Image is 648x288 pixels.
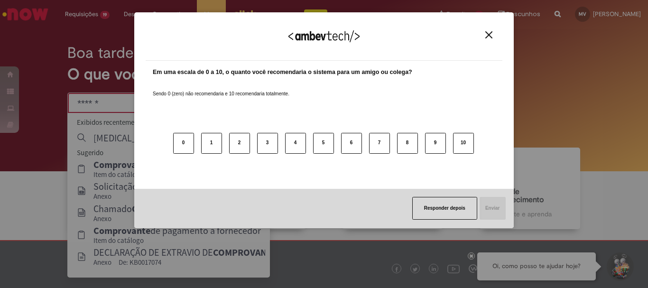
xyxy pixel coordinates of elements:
[341,133,362,154] button: 6
[313,133,334,154] button: 5
[229,133,250,154] button: 2
[485,31,492,38] img: Close
[153,68,412,77] label: Em uma escala de 0 a 10, o quanto você recomendaria o sistema para um amigo ou colega?
[153,79,289,97] label: Sendo 0 (zero) não recomendaria e 10 recomendaria totalmente.
[425,133,446,154] button: 9
[369,133,390,154] button: 7
[201,133,222,154] button: 1
[453,133,474,154] button: 10
[285,133,306,154] button: 4
[257,133,278,154] button: 3
[482,31,495,39] button: Close
[397,133,418,154] button: 8
[288,30,360,42] img: Logo Ambevtech
[173,133,194,154] button: 0
[412,197,477,220] button: Responder depois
